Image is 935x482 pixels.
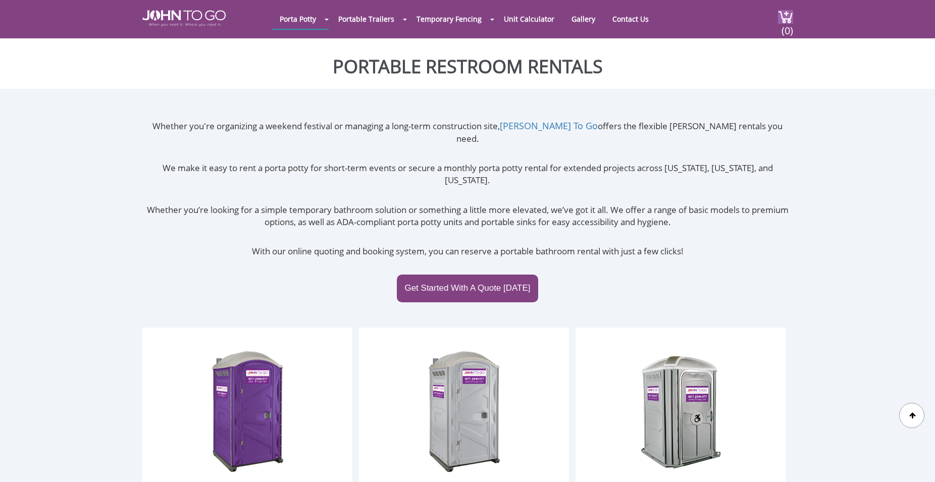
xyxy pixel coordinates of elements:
a: Unit Calculator [496,9,562,29]
a: Contact Us [605,9,656,29]
span: (0) [781,16,793,37]
button: Live Chat [895,442,935,482]
p: Whether you're organizing a weekend festival or managing a long-term construction site, offers th... [142,120,793,145]
a: Temporary Fencing [409,9,489,29]
a: Get Started With A Quote [DATE] [397,275,538,302]
img: JOHN to go [142,10,226,26]
img: ADA Handicapped Accessible Unit [640,348,721,474]
p: We make it easy to rent a porta potty for short-term events or secure a monthly porta potty renta... [142,162,793,187]
p: With our online quoting and booking system, you can reserve a portable bathroom rental with just ... [142,245,793,257]
a: Porta Potty [272,9,324,29]
p: Whether you’re looking for a simple temporary bathroom solution or something a little more elevat... [142,204,793,229]
img: cart a [778,10,793,24]
a: Gallery [564,9,603,29]
a: Portable Trailers [331,9,402,29]
a: [PERSON_NAME] To Go [500,120,598,132]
